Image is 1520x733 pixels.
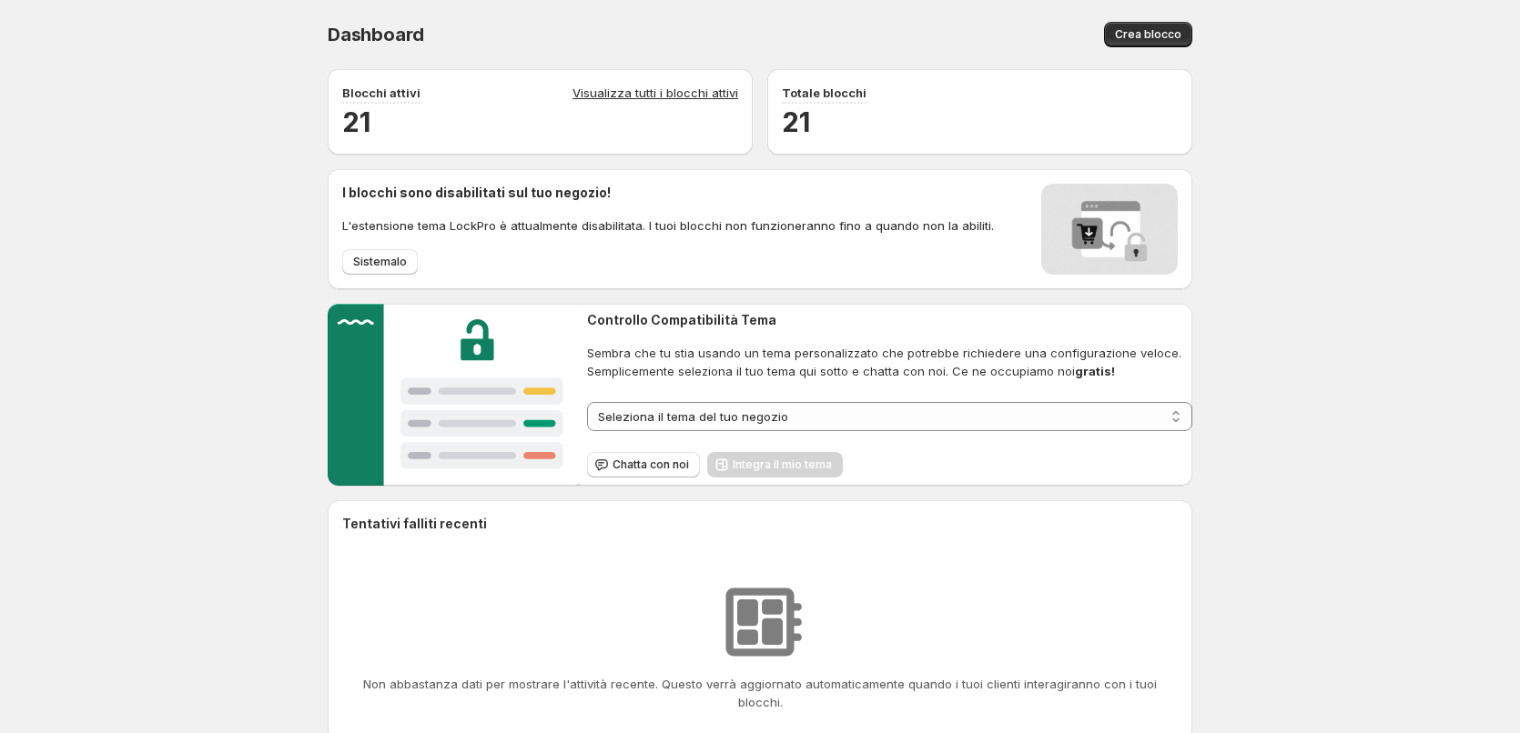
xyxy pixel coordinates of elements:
h2: 21 [342,104,738,140]
h2: Controllo Compatibilità Tema [587,311,1192,329]
button: Sistemalo [342,249,418,275]
p: Non abbastanza dati per mostrare l'attività recente. Questo verrà aggiornato automaticamente quan... [357,675,1163,711]
p: Totale blocchi [782,84,866,102]
img: Nessuna risorsa trovata [714,577,806,668]
h2: I blocchi sono disabilitati sul tuo negozio! [342,184,994,202]
span: Sembra che tu stia usando un tema personalizzato che potrebbe richiedere una configurazione veloc... [587,344,1192,380]
h2: 21 [782,104,1178,140]
span: Chatta con noi [613,457,689,472]
img: Customer support [328,304,580,486]
img: Locks disabled [1041,184,1178,275]
span: Dashboard [328,24,424,45]
span: Sistemalo [353,255,407,269]
p: Blocchi attivi [342,84,421,102]
p: L'estensione tema LockPro è attualmente disabilitata. I tuoi blocchi non funzioneranno fino a qua... [342,216,994,235]
button: Chatta con noi [587,452,700,477]
h2: Tentativi falliti recenti [342,515,487,533]
span: Crea blocco [1115,27,1181,42]
strong: gratis! [1075,364,1115,378]
a: Visualizza tutti i blocchi attivi [573,84,738,104]
button: Crea blocco [1104,22,1192,47]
